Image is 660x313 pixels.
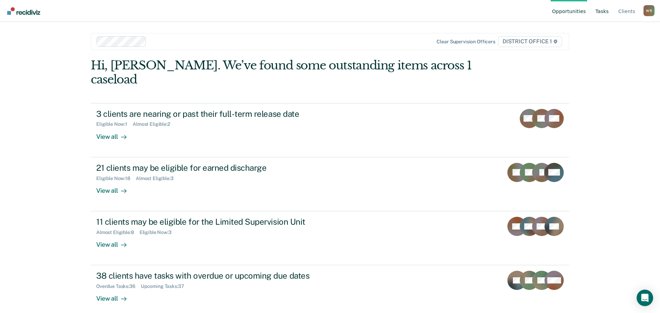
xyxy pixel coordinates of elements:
[96,127,135,141] div: View all
[140,230,177,235] div: Eligible Now : 3
[96,109,338,119] div: 3 clients are nearing or past their full-term release date
[91,103,569,157] a: 3 clients are nearing or past their full-term release dateEligible Now:1Almost Eligible:2View all
[437,39,495,45] div: Clear supervision officers
[133,121,176,127] div: Almost Eligible : 2
[91,58,474,87] div: Hi, [PERSON_NAME]. We’ve found some outstanding items across 1 caseload
[7,7,40,15] img: Recidiviz
[96,230,140,235] div: Almost Eligible : 8
[96,163,338,173] div: 21 clients may be eligible for earned discharge
[136,176,179,181] div: Almost Eligible : 3
[643,5,654,16] div: W R
[498,36,562,47] span: DISTRICT OFFICE 1
[141,283,190,289] div: Upcoming Tasks : 37
[96,121,133,127] div: Eligible Now : 1
[96,181,135,194] div: View all
[96,283,141,289] div: Overdue Tasks : 36
[91,211,569,265] a: 11 clients may be eligible for the Limited Supervision UnitAlmost Eligible:8Eligible Now:3View all
[91,157,569,211] a: 21 clients may be eligible for earned dischargeEligible Now:18Almost Eligible:3View all
[643,5,654,16] button: Profile dropdown button
[96,271,338,281] div: 38 clients have tasks with overdue or upcoming due dates
[96,217,338,227] div: 11 clients may be eligible for the Limited Supervision Unit
[637,290,653,306] div: Open Intercom Messenger
[96,289,135,303] div: View all
[96,176,136,181] div: Eligible Now : 18
[96,235,135,249] div: View all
